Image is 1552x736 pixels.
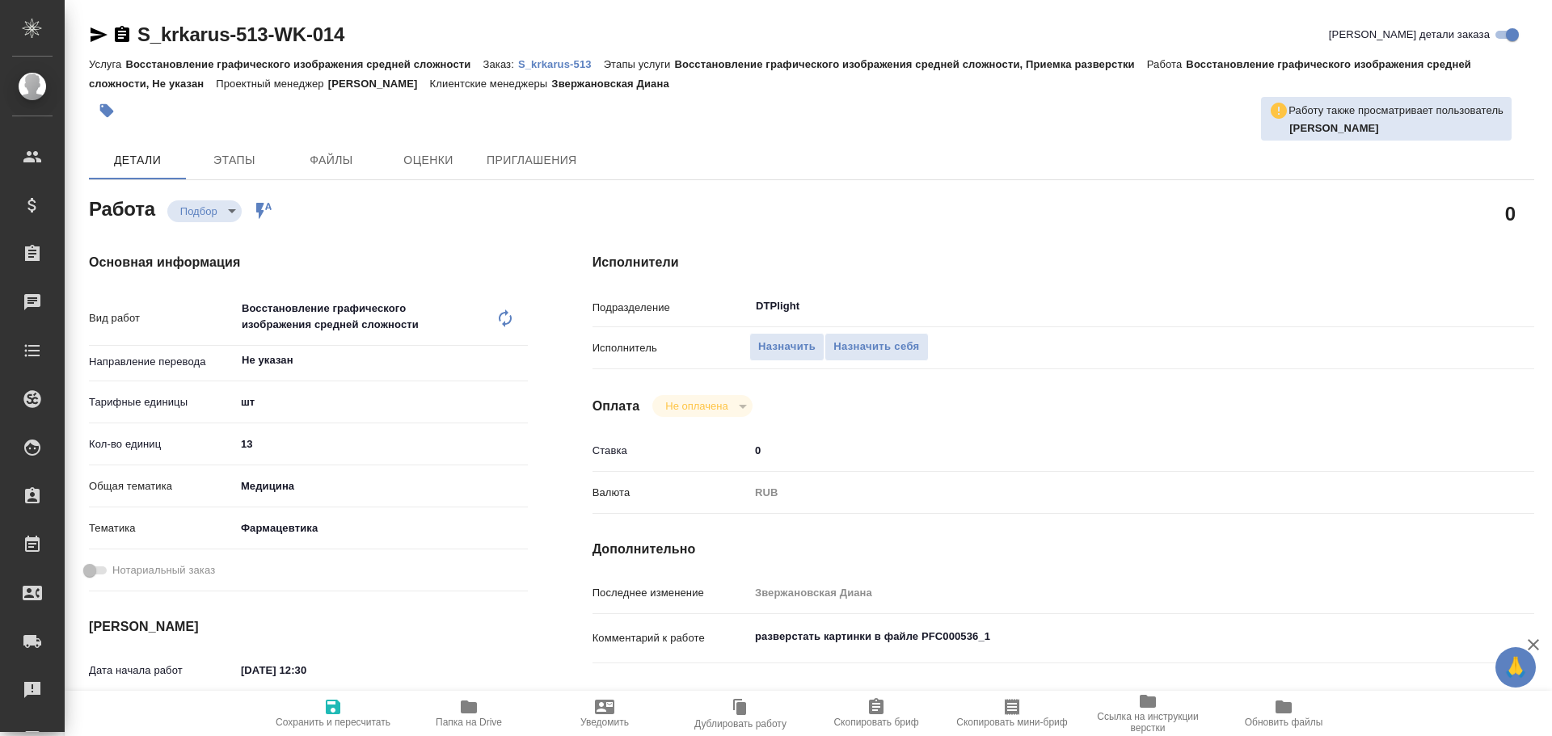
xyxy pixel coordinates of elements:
p: Подразделение [593,300,749,316]
p: Комментарий к работе [593,630,749,646]
input: ✎ Введи что-нибудь [749,439,1456,462]
button: Скопировать бриф [808,691,944,736]
button: Не оплачена [660,399,732,413]
div: RUB [749,479,1456,507]
button: Назначить [749,333,824,361]
button: Скопировать мини-бриф [944,691,1080,736]
span: Назначить [758,338,816,356]
p: [PERSON_NAME] [328,78,430,90]
p: Заборова Александра [1289,120,1503,137]
p: Тематика [89,520,235,536]
div: Подбор [167,200,242,222]
span: Нотариальный заказ [112,562,215,578]
p: Восстановление графического изображения средней сложности, Приемка разверстки [674,58,1146,70]
b: [PERSON_NAME] [1289,122,1379,134]
span: Оценки [390,150,467,170]
h4: Дополнительно [593,540,1534,559]
p: Направление перевода [89,354,235,370]
h4: Оплата [593,397,640,416]
p: Тарифные единицы [89,394,235,410]
input: ✎ Введи что-нибудь [235,432,528,456]
textarea: /Clients/ООО «КРКА-РУС»/Orders/S_krkarus-513/DTP/S_krkarus-513-WK-014 [749,685,1456,713]
span: Уведомить [580,717,629,728]
span: Файлы [293,150,370,170]
button: Назначить себя [824,333,928,361]
div: Подбор [652,395,752,417]
span: [PERSON_NAME] детали заказа [1329,27,1490,43]
h4: [PERSON_NAME] [89,617,528,637]
textarea: разверстать картинки в файле PFC000536_1 [749,623,1456,650]
div: Медицина [235,473,528,500]
input: Пустое поле [749,581,1456,604]
div: шт [235,389,528,416]
button: Скопировать ссылку для ЯМессенджера [89,25,108,44]
span: Сохранить и пересчитать [276,717,390,728]
p: Общая тематика [89,478,235,494]
button: Дублировать работу [673,691,808,736]
span: Приглашения [487,150,577,170]
button: Папка на Drive [401,691,537,736]
span: Скопировать бриф [833,717,918,728]
button: Сохранить и пересчитать [265,691,401,736]
h4: Исполнители [593,253,1534,272]
p: Восстановление графического изображения средней сложности [125,58,483,70]
button: Добавить тэг [89,93,124,128]
p: Дата начала работ [89,662,235,679]
button: Open [519,359,522,362]
p: Клиентские менеджеры [430,78,552,90]
span: Дублировать работу [694,718,787,730]
span: Назначить себя [833,338,919,356]
p: Услуга [89,58,125,70]
a: S_krkarus-513-WK-014 [137,23,344,45]
p: Исполнитель [593,340,749,356]
span: 🙏 [1502,650,1529,684]
h2: Работа [89,193,155,222]
p: Работу также просматривает пользователь [1288,103,1503,119]
p: Заказ: [483,58,517,70]
button: Подбор [175,204,222,218]
p: Кол-во единиц [89,436,235,452]
span: Ссылка на инструкции верстки [1090,711,1206,734]
button: Скопировать ссылку [112,25,132,44]
input: ✎ Введи что-нибудь [235,658,377,682]
a: S_krkarus-513 [518,57,604,70]
p: Вид работ [89,310,235,326]
button: Ссылка на инструкции верстки [1080,691,1216,736]
p: Проектный менеджер [216,78,327,90]
p: Ставка [593,443,749,459]
p: S_krkarus-513 [518,58,604,70]
span: Этапы [196,150,273,170]
div: Фармацевтика [235,515,528,542]
h4: Основная информация [89,253,528,272]
p: Работа [1147,58,1187,70]
span: Обновить файлы [1245,717,1323,728]
button: Обновить файлы [1216,691,1352,736]
p: Валюта [593,485,749,501]
span: Детали [99,150,176,170]
p: Последнее изменение [593,585,749,601]
span: Папка на Drive [436,717,502,728]
button: Уведомить [537,691,673,736]
button: 🙏 [1495,647,1536,688]
h2: 0 [1505,200,1516,227]
p: Звержановская Диана [551,78,681,90]
button: Open [1447,305,1450,308]
span: Скопировать мини-бриф [956,717,1067,728]
p: Этапы услуги [604,58,675,70]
